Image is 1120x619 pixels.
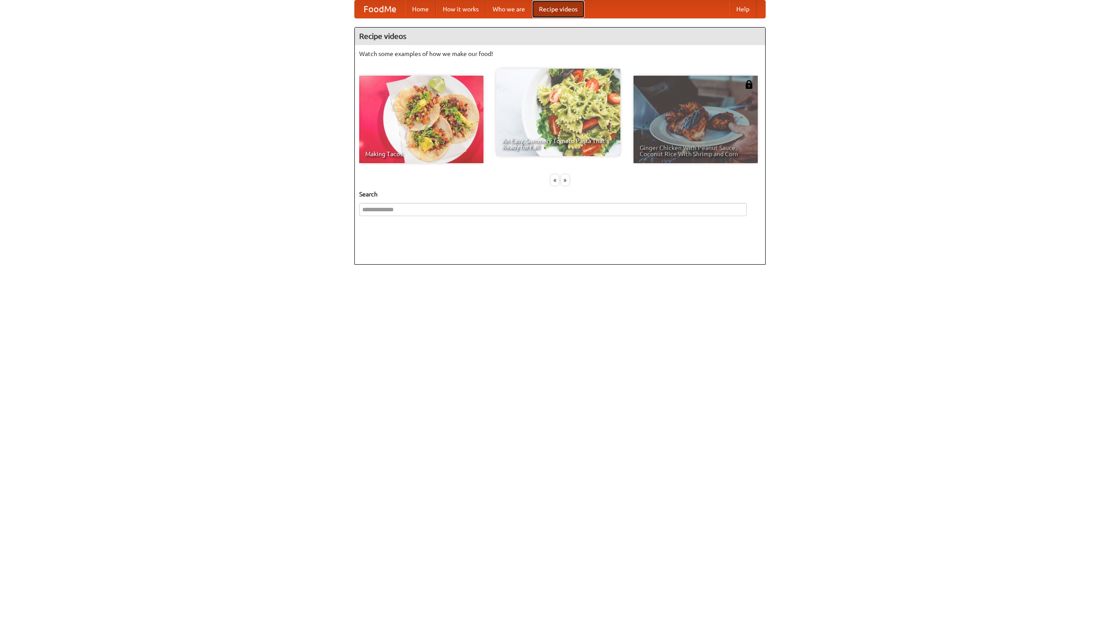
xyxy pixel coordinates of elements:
span: An Easy, Summery Tomato Pasta That's Ready for Fall [502,138,614,150]
a: FoodMe [355,0,405,18]
span: Making Tacos [365,151,477,157]
a: Who we are [486,0,532,18]
a: An Easy, Summery Tomato Pasta That's Ready for Fall [496,69,620,156]
a: Home [405,0,436,18]
img: 483408.png [745,80,753,89]
a: Recipe videos [532,0,584,18]
h5: Search [359,190,761,199]
p: Watch some examples of how we make our food! [359,49,761,58]
div: « [551,175,559,185]
div: » [561,175,569,185]
a: Help [729,0,756,18]
a: Making Tacos [359,76,483,163]
a: How it works [436,0,486,18]
h4: Recipe videos [355,28,765,45]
